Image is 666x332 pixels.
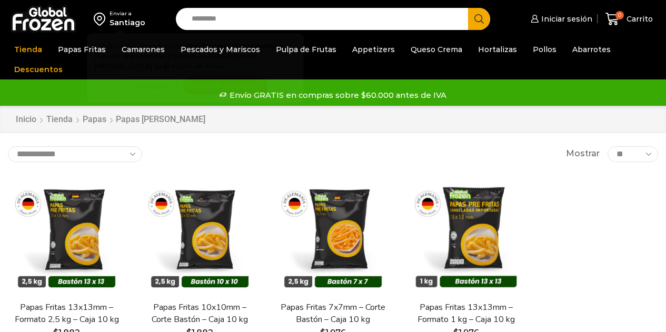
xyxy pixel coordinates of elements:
a: Descuentos [9,59,68,79]
h1: Papas [PERSON_NAME] [116,114,205,124]
span: Mostrar [566,148,600,160]
a: Papas Fritas 13x13mm – Formato 1 kg – Caja 10 kg [413,301,519,326]
a: Appetizers [347,39,400,59]
p: Los precios y el stock mostrados corresponden a . Para ver disponibilidad y precios en otras regi... [95,41,296,72]
select: Pedido de la tienda [8,146,142,162]
button: Continuar [122,77,177,95]
button: Cambiar Dirección [183,77,269,95]
a: Papas Fritas [53,39,111,59]
a: Pulpa de Frutas [271,39,342,59]
button: Search button [468,8,490,30]
a: 0 Carrito [603,7,655,32]
a: Tienda [46,114,73,126]
a: Papas [82,114,107,126]
a: Papas Fritas 13x13mm – Formato 2,5 kg – Caja 10 kg [14,301,120,326]
a: Papas Fritas 7x7mm – Corte Bastón – Caja 10 kg [280,301,386,326]
strong: Santiago [251,42,283,50]
span: Carrito [624,14,653,24]
a: Tienda [9,39,47,59]
a: Abarrotes [567,39,616,59]
div: Santiago [110,17,145,28]
a: Hortalizas [473,39,522,59]
a: Pollos [528,39,562,59]
div: Enviar a [110,10,145,17]
nav: Breadcrumb [15,114,205,126]
a: Papas Fritas 10x10mm – Corte Bastón – Caja 10 kg [147,301,253,326]
span: Iniciar sesión [539,14,592,24]
a: Queso Crema [405,39,468,59]
span: 0 [615,11,624,19]
a: Inicio [15,114,37,126]
a: Iniciar sesión [528,8,592,29]
img: address-field-icon.svg [94,10,110,28]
